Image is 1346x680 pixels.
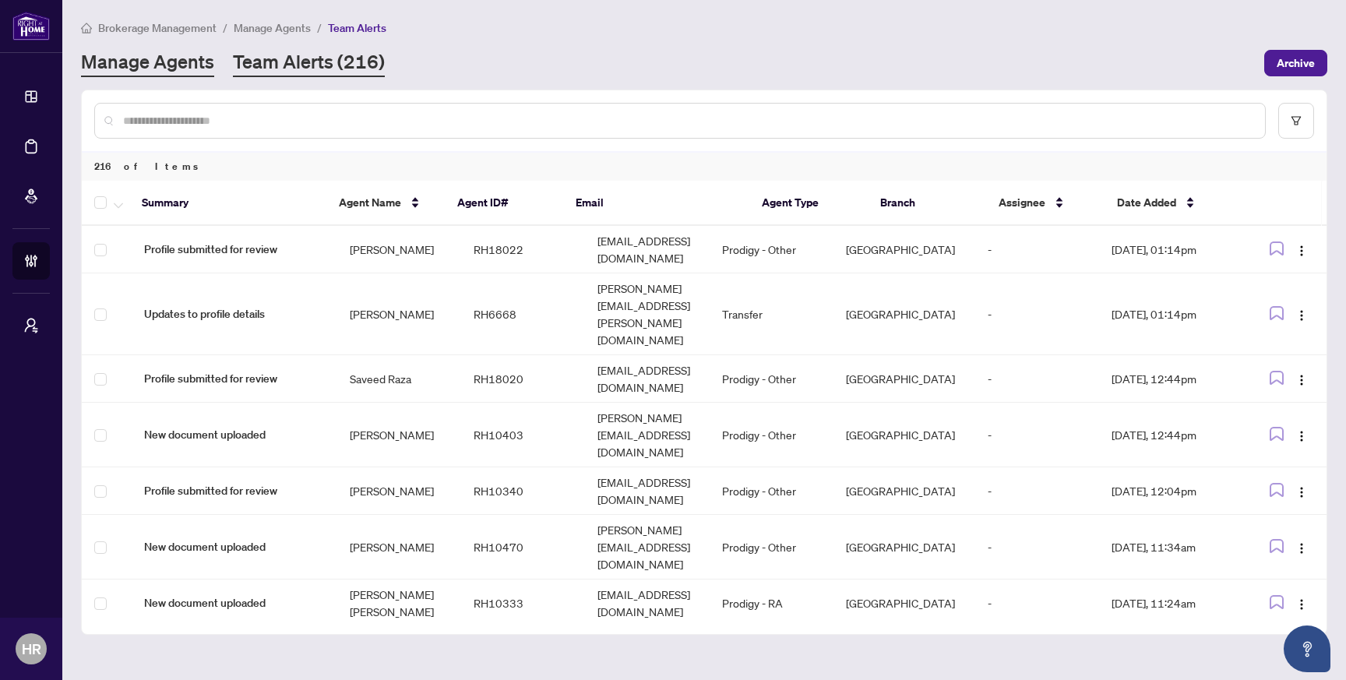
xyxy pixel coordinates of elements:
[1099,467,1248,515] td: [DATE], 12:04pm
[1099,580,1248,627] td: [DATE], 11:24am
[975,515,1099,580] td: -
[1278,103,1314,139] button: filter
[833,515,975,580] td: [GEOGRAPHIC_DATA]
[337,226,461,273] td: [PERSON_NAME]
[585,467,710,515] td: [EMAIL_ADDRESS][DOMAIN_NAME]
[833,355,975,403] td: [GEOGRAPHIC_DATA]
[975,580,1099,627] td: -
[23,318,39,333] span: user-switch
[317,19,322,37] li: /
[233,49,385,77] a: Team Alerts (216)
[563,181,749,226] th: Email
[144,426,326,443] span: New document uploaded
[129,181,326,226] th: Summary
[461,515,585,580] td: RH10470
[328,21,386,35] span: Team Alerts
[445,181,563,226] th: Agent ID#
[585,273,710,355] td: [PERSON_NAME][EMAIL_ADDRESS][PERSON_NAME][DOMAIN_NAME]
[22,638,41,660] span: HR
[1099,273,1248,355] td: [DATE], 01:14pm
[1289,478,1314,503] button: Logo
[833,580,975,627] td: [GEOGRAPHIC_DATA]
[710,273,833,355] td: Transfer
[144,594,326,611] span: New document uploaded
[1289,534,1314,559] button: Logo
[461,273,585,355] td: RH6668
[144,482,326,499] span: Profile submitted for review
[461,403,585,467] td: RH10403
[710,226,833,273] td: Prodigy - Other
[223,19,227,37] li: /
[337,515,461,580] td: [PERSON_NAME]
[975,273,1099,355] td: -
[868,181,986,226] th: Branch
[1289,237,1314,262] button: Logo
[1284,625,1330,672] button: Open asap
[98,21,217,35] span: Brokerage Management
[710,467,833,515] td: Prodigy - Other
[1291,115,1302,126] span: filter
[82,151,1327,181] div: 216 of Items
[1295,598,1308,611] img: Logo
[749,181,868,226] th: Agent Type
[326,181,445,226] th: Agent Name
[1295,430,1308,442] img: Logo
[461,580,585,627] td: RH10333
[144,370,326,387] span: Profile submitted for review
[144,538,326,555] span: New document uploaded
[585,403,710,467] td: [PERSON_NAME][EMAIL_ADDRESS][DOMAIN_NAME]
[144,305,326,322] span: Updates to profile details
[461,467,585,515] td: RH10340
[1099,226,1248,273] td: [DATE], 01:14pm
[1264,50,1327,76] button: Archive
[986,181,1105,226] th: Assignee
[1289,301,1314,326] button: Logo
[234,21,311,35] span: Manage Agents
[585,355,710,403] td: [EMAIL_ADDRESS][DOMAIN_NAME]
[1295,542,1308,555] img: Logo
[461,226,585,273] td: RH18022
[337,467,461,515] td: [PERSON_NAME]
[337,580,461,627] td: [PERSON_NAME] [PERSON_NAME]
[710,355,833,403] td: Prodigy - Other
[1289,590,1314,615] button: Logo
[1295,374,1308,386] img: Logo
[833,403,975,467] td: [GEOGRAPHIC_DATA]
[1295,309,1308,322] img: Logo
[710,403,833,467] td: Prodigy - Other
[710,515,833,580] td: Prodigy - Other
[339,194,401,211] span: Agent Name
[1277,51,1315,76] span: Archive
[1295,486,1308,499] img: Logo
[81,23,92,33] span: home
[1099,515,1248,580] td: [DATE], 11:34am
[975,355,1099,403] td: -
[337,355,461,403] td: Saveed Raza
[1099,355,1248,403] td: [DATE], 12:44pm
[81,49,214,77] a: Manage Agents
[710,580,833,627] td: Prodigy - RA
[833,467,975,515] td: [GEOGRAPHIC_DATA]
[833,226,975,273] td: [GEOGRAPHIC_DATA]
[12,12,50,41] img: logo
[1105,181,1246,226] th: Date Added
[975,403,1099,467] td: -
[1295,245,1308,257] img: Logo
[585,226,710,273] td: [EMAIL_ADDRESS][DOMAIN_NAME]
[833,273,975,355] td: [GEOGRAPHIC_DATA]
[585,580,710,627] td: [EMAIL_ADDRESS][DOMAIN_NAME]
[1289,366,1314,391] button: Logo
[461,355,585,403] td: RH18020
[1117,194,1176,211] span: Date Added
[1099,403,1248,467] td: [DATE], 12:44pm
[585,515,710,580] td: [PERSON_NAME][EMAIL_ADDRESS][DOMAIN_NAME]
[999,194,1045,211] span: Assignee
[337,273,461,355] td: [PERSON_NAME]
[337,403,461,467] td: [PERSON_NAME]
[975,226,1099,273] td: -
[144,241,326,258] span: Profile submitted for review
[1289,422,1314,447] button: Logo
[975,467,1099,515] td: -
